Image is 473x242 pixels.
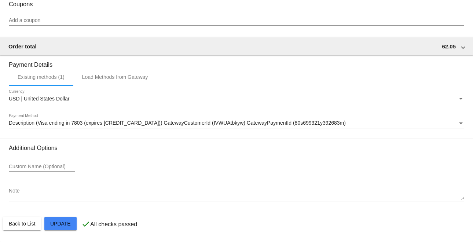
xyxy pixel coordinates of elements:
button: Back to List [3,217,41,230]
span: Update [50,221,71,227]
mat-select: Payment Method [9,120,464,126]
p: All checks passed [90,221,137,228]
span: Description (Visa ending in 7803 (expires [CREDIT_CARD_DATA])) GatewayCustomerId (IVWUAtbkyw) Gat... [9,120,346,126]
mat-icon: check [81,220,90,228]
span: 62.05 [442,43,456,49]
mat-select: Currency [9,96,464,102]
button: Update [44,217,77,230]
h3: Payment Details [9,56,464,68]
input: Custom Name (Optional) [9,164,75,170]
span: Back to List [9,221,35,227]
h3: Additional Options [9,144,464,151]
span: Order total [8,43,37,49]
input: Add a coupon [9,18,464,23]
div: Load Methods from Gateway [82,74,148,80]
span: USD | United States Dollar [9,96,69,102]
div: Existing methods (1) [18,74,65,80]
